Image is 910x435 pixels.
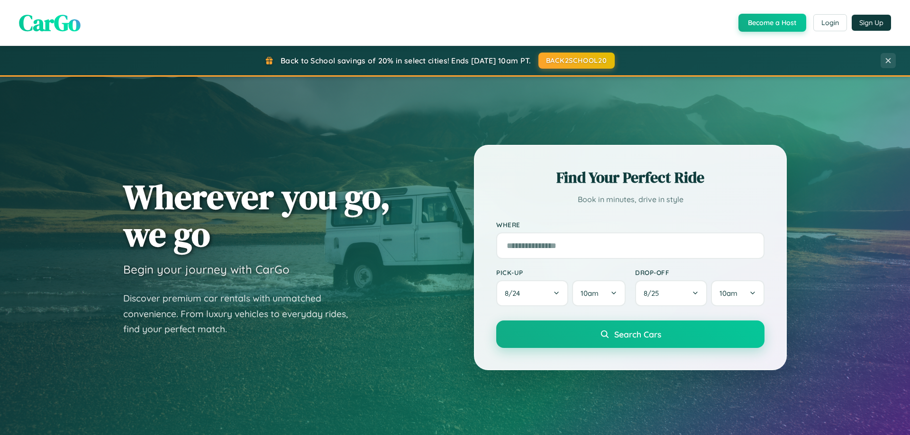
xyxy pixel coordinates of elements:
button: Become a Host [738,14,806,32]
h3: Begin your journey with CarGo [123,262,290,276]
button: 10am [711,280,764,306]
label: Where [496,221,764,229]
label: Pick-up [496,268,626,276]
button: Login [813,14,847,31]
span: 10am [719,289,737,298]
p: Book in minutes, drive in style [496,193,764,206]
h2: Find Your Perfect Ride [496,167,764,188]
button: 8/25 [635,280,707,306]
label: Drop-off [635,268,764,276]
span: CarGo [19,7,81,38]
span: 8 / 25 [644,289,664,298]
h1: Wherever you go, we go [123,178,391,253]
span: 10am [581,289,599,298]
p: Discover premium car rentals with unmatched convenience. From luxury vehicles to everyday rides, ... [123,291,360,337]
button: BACK2SCHOOL20 [538,53,615,69]
button: Sign Up [852,15,891,31]
button: 8/24 [496,280,568,306]
button: Search Cars [496,320,764,348]
button: 10am [572,280,626,306]
span: 8 / 24 [505,289,525,298]
span: Search Cars [614,329,661,339]
span: Back to School savings of 20% in select cities! Ends [DATE] 10am PT. [281,56,531,65]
